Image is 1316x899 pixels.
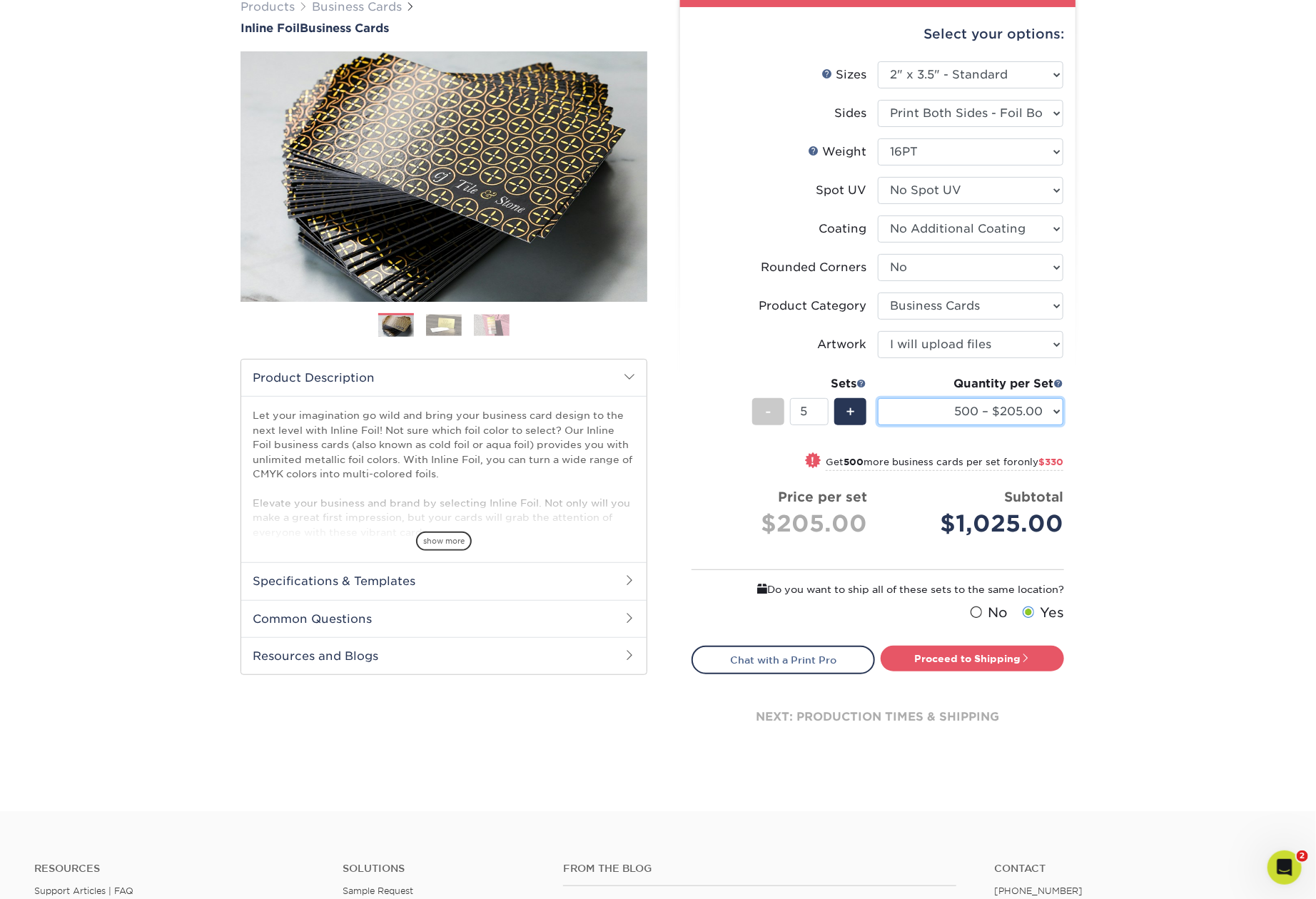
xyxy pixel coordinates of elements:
[1297,850,1308,862] span: 2
[34,863,321,875] h4: Resources
[241,21,647,35] a: Inline FoilBusiness Cards
[878,375,1063,392] div: Quantity per Set
[1004,489,1063,504] strong: Subtotal
[416,532,472,551] span: show more
[241,21,647,35] h1: Business Cards
[819,220,866,238] div: Coating
[817,336,866,353] div: Artwork
[241,600,647,637] h2: Common Questions
[343,863,542,875] h4: Solutions
[241,360,647,396] h2: Product Description
[752,375,866,392] div: Sets
[241,21,300,35] span: Inline Foil
[889,507,1063,541] div: $1,025.00
[703,507,867,541] div: $205.00
[253,408,635,699] p: Let your imagination go wild and bring your business card design to the next level with Inline Fo...
[844,457,864,467] strong: 500
[692,646,875,674] a: Chat with a Print Pro
[692,7,1064,61] div: Select your options:
[811,454,815,469] span: !
[821,66,866,83] div: Sizes
[1019,603,1064,623] label: Yes
[1018,457,1063,467] span: only
[808,143,866,161] div: Weight
[778,489,867,504] strong: Price per set
[426,314,462,336] img: Business Cards 02
[995,863,1282,875] a: Contact
[1038,457,1063,467] span: $330
[816,182,866,199] div: Spot UV
[846,401,855,422] span: +
[881,646,1064,671] a: Proceed to Shipping
[241,637,647,674] h2: Resources and Blogs
[378,308,414,344] img: Business Cards 01
[692,674,1064,760] div: next: production times & shipping
[474,314,510,336] img: Business Cards 03
[834,105,866,122] div: Sides
[759,298,866,315] div: Product Category
[563,863,956,875] h4: From the Blog
[1267,850,1302,885] iframe: Intercom live chat
[692,581,1064,597] div: Do you want to ship all of these sets to the same location?
[761,259,866,276] div: Rounded Corners
[995,885,1083,896] a: [PHONE_NUMBER]
[765,401,771,422] span: -
[826,457,1063,471] small: Get more business cards per set for
[967,603,1008,623] label: No
[343,885,413,896] a: Sample Request
[241,562,647,599] h2: Specifications & Templates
